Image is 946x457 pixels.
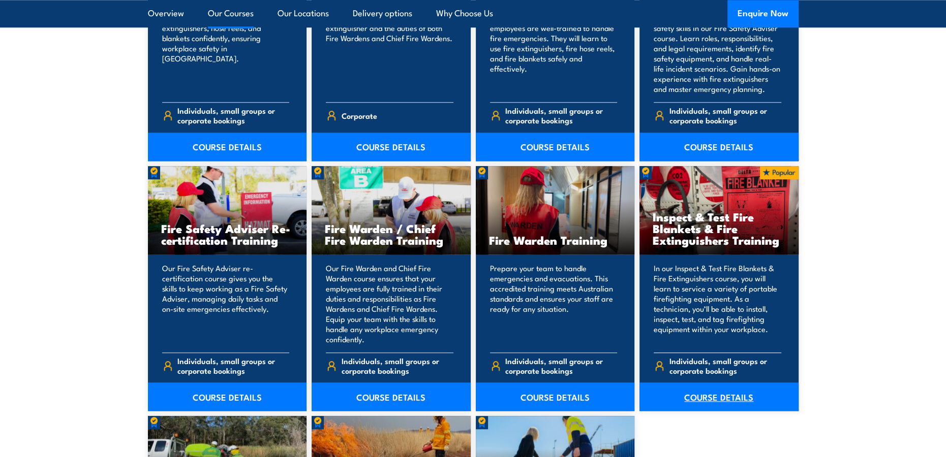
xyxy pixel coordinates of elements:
span: Individuals, small groups or corporate bookings [177,106,289,125]
a: COURSE DETAILS [476,382,635,411]
span: Individuals, small groups or corporate bookings [177,356,289,375]
span: Individuals, small groups or corporate bookings [505,106,617,125]
p: Train your team in essential fire safety. Learn to use fire extinguishers, hose reels, and blanke... [162,3,290,94]
a: COURSE DETAILS [639,133,799,161]
span: Individuals, small groups or corporate bookings [669,356,781,375]
a: COURSE DETAILS [476,133,635,161]
p: In our Inspect & Test Fire Blankets & Fire Extinguishers course, you will learn to service a vari... [654,263,781,344]
p: Prepare your team to handle emergencies and evacuations. This accredited training meets Australia... [490,263,618,344]
p: Our Fire Warden and Chief Fire Warden course ensures that your employees are fully trained in the... [326,263,453,344]
span: Corporate [342,108,377,123]
h3: Inspect & Test Fire Blankets & Fire Extinguishers Training [653,211,785,246]
span: Individuals, small groups or corporate bookings [342,356,453,375]
p: Our Fire Safety Adviser re-certification course gives you the skills to keep working as a Fire Sa... [162,263,290,344]
a: COURSE DETAILS [312,382,471,411]
p: Our Fire Extinguisher and Fire Warden course will ensure your employees are well-trained to handl... [490,3,618,94]
h3: Fire Warden / Chief Fire Warden Training [325,222,457,246]
span: Individuals, small groups or corporate bookings [669,106,781,125]
a: COURSE DETAILS [312,133,471,161]
h3: Fire Warden Training [489,234,622,246]
a: COURSE DETAILS [148,133,307,161]
a: COURSE DETAILS [148,382,307,411]
p: Our Fire Combo Awareness Day includes training on how to use a fire extinguisher and the duties o... [326,3,453,94]
a: COURSE DETAILS [639,382,799,411]
span: Individuals, small groups or corporate bookings [505,356,617,375]
p: Equip your team in [GEOGRAPHIC_DATA] with key fire safety skills in our Fire Safety Adviser cours... [654,3,781,94]
h3: Fire Safety Adviser Re-certification Training [161,222,294,246]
